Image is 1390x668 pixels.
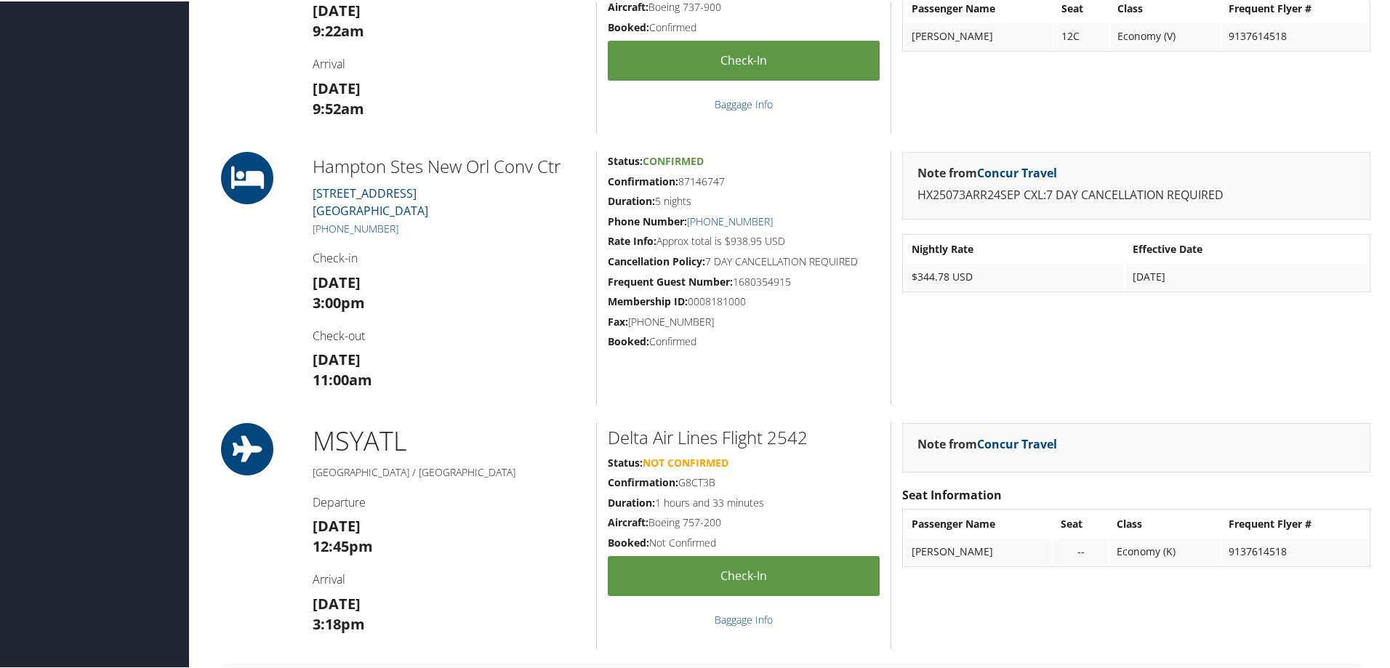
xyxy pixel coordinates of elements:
[313,535,373,555] strong: 12:45pm
[917,435,1057,451] strong: Note from
[313,153,585,177] h2: Hampton Stes New Orl Conv Ctr
[1054,22,1109,48] td: 12C
[608,494,880,509] h5: 1 hours and 33 minutes
[1125,235,1368,261] th: Effective Date
[643,153,704,166] span: Confirmed
[715,611,773,625] a: Baggage Info
[313,271,361,291] strong: [DATE]
[313,326,585,342] h4: Check-out
[1109,537,1220,563] td: Economy (K)
[1221,510,1368,536] th: Frequent Flyer #
[608,39,880,79] a: Check-in
[608,514,648,528] strong: Aircraft:
[902,486,1002,502] strong: Seat Information
[1061,544,1101,557] div: --
[608,313,628,327] strong: Fax:
[1053,510,1108,536] th: Seat
[608,253,880,267] h5: 7 DAY CANCELLATION REQUIRED
[313,220,398,234] a: [PHONE_NUMBER]
[313,369,372,388] strong: 11:00am
[904,22,1053,48] td: [PERSON_NAME]
[608,474,880,488] h5: G8CT3B
[608,173,880,188] h5: 87146747
[1109,510,1220,536] th: Class
[1125,262,1368,289] td: [DATE]
[608,454,643,468] strong: Status:
[313,348,361,368] strong: [DATE]
[608,253,705,267] strong: Cancellation Policy:
[313,55,585,71] h4: Arrival
[313,97,364,117] strong: 9:52am
[313,291,365,311] strong: 3:00pm
[608,494,655,508] strong: Duration:
[608,534,880,549] h5: Not Confirmed
[608,19,649,33] strong: Booked:
[977,435,1057,451] a: Concur Travel
[608,233,656,246] strong: Rate Info:
[715,96,773,110] a: Baggage Info
[1110,22,1220,48] td: Economy (V)
[313,592,361,612] strong: [DATE]
[313,20,364,39] strong: 9:22am
[313,249,585,265] h4: Check-in
[608,193,655,206] strong: Duration:
[313,464,585,478] h5: [GEOGRAPHIC_DATA] / [GEOGRAPHIC_DATA]
[313,493,585,509] h4: Departure
[1221,22,1368,48] td: 9137614518
[608,153,643,166] strong: Status:
[608,213,687,227] strong: Phone Number:
[608,333,880,347] h5: Confirmed
[608,534,649,548] strong: Booked:
[608,273,733,287] strong: Frequent Guest Number:
[904,262,1124,289] td: $344.78 USD
[687,213,773,227] a: [PHONE_NUMBER]
[608,273,880,288] h5: 1680354915
[313,613,365,632] strong: 3:18pm
[608,313,880,328] h5: [PHONE_NUMBER]
[608,555,880,595] a: Check-in
[313,422,585,458] h1: MSY ATL
[608,293,688,307] strong: Membership ID:
[608,233,880,247] h5: Approx total is $938.95 USD
[313,77,361,97] strong: [DATE]
[608,333,649,347] strong: Booked:
[313,184,428,217] a: [STREET_ADDRESS][GEOGRAPHIC_DATA]
[608,293,880,307] h5: 0008181000
[608,474,678,488] strong: Confirmation:
[608,19,880,33] h5: Confirmed
[313,515,361,534] strong: [DATE]
[904,510,1052,536] th: Passenger Name
[608,193,880,207] h5: 5 nights
[608,424,880,448] h2: Delta Air Lines Flight 2542
[313,570,585,586] h4: Arrival
[917,185,1355,204] p: HX25073ARR24SEP CXL:7 DAY CANCELLATION REQUIRED
[1221,537,1368,563] td: 9137614518
[608,514,880,528] h5: Boeing 757-200
[977,164,1057,180] a: Concur Travel
[904,235,1124,261] th: Nightly Rate
[917,164,1057,180] strong: Note from
[904,537,1052,563] td: [PERSON_NAME]
[608,173,678,187] strong: Confirmation:
[643,454,728,468] span: Not Confirmed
